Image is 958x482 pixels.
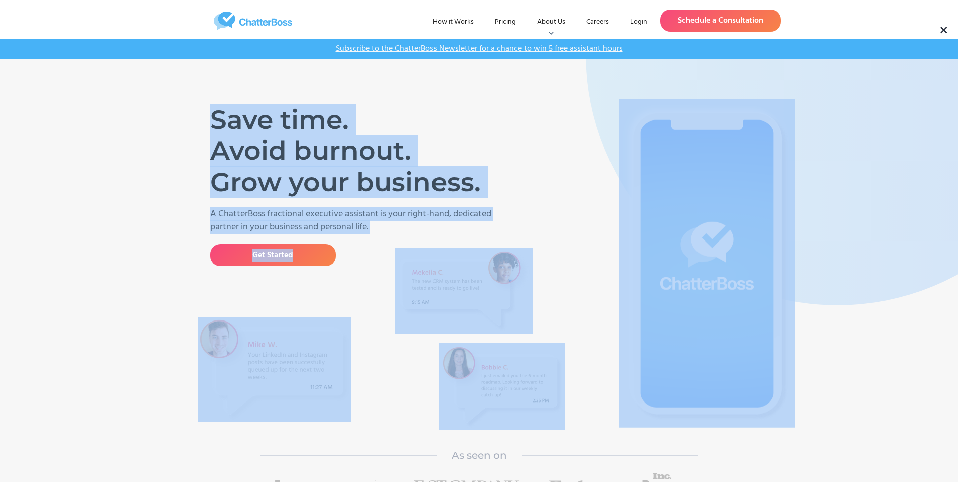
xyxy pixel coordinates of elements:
[578,13,617,31] a: Careers
[210,208,504,234] p: A ChatterBoss fractional executive assistant is your right-hand, dedicated partner in your busine...
[178,12,328,30] a: home
[452,448,507,463] h1: As seen on
[537,17,565,27] div: About Us
[622,13,655,31] a: Login
[210,244,336,266] a: Get Started
[425,13,482,31] a: How it Works
[395,248,533,334] img: A Message from VA Mekelia
[198,317,351,423] img: A message from VA Mike
[439,343,565,430] img: A Message from a VA Bobbie
[660,10,781,32] a: Schedule a Consultation
[210,104,489,198] h1: Save time. Avoid burnout. Grow your business.
[487,13,524,31] a: Pricing
[331,44,628,54] a: Subscribe to the ChatterBoss Newsletter for a chance to win 5 free assistant hours
[529,13,573,31] div: About Us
